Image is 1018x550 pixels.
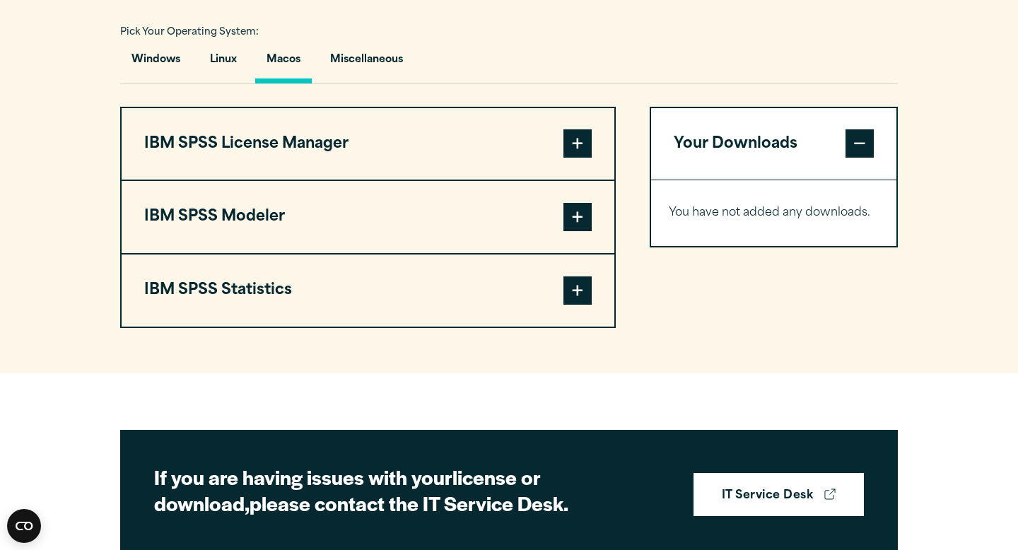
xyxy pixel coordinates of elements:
button: Windows [120,43,192,83]
button: Your Downloads [651,108,896,180]
span: Pick Your Operating System: [120,28,259,37]
button: Open CMP widget [7,509,41,543]
button: IBM SPSS Modeler [122,181,614,253]
a: IT Service Desk [694,473,864,517]
button: IBM SPSS Statistics [122,254,614,327]
h2: If you are having issues with your please contact the IT Service Desk. [154,464,649,517]
button: Linux [199,43,248,83]
button: Miscellaneous [319,43,414,83]
button: Macos [255,43,312,83]
button: IBM SPSS License Manager [122,108,614,180]
strong: IT Service Desk [722,487,813,505]
strong: license or download, [154,462,541,517]
div: Your Downloads [651,180,896,246]
p: You have not added any downloads. [669,203,879,223]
